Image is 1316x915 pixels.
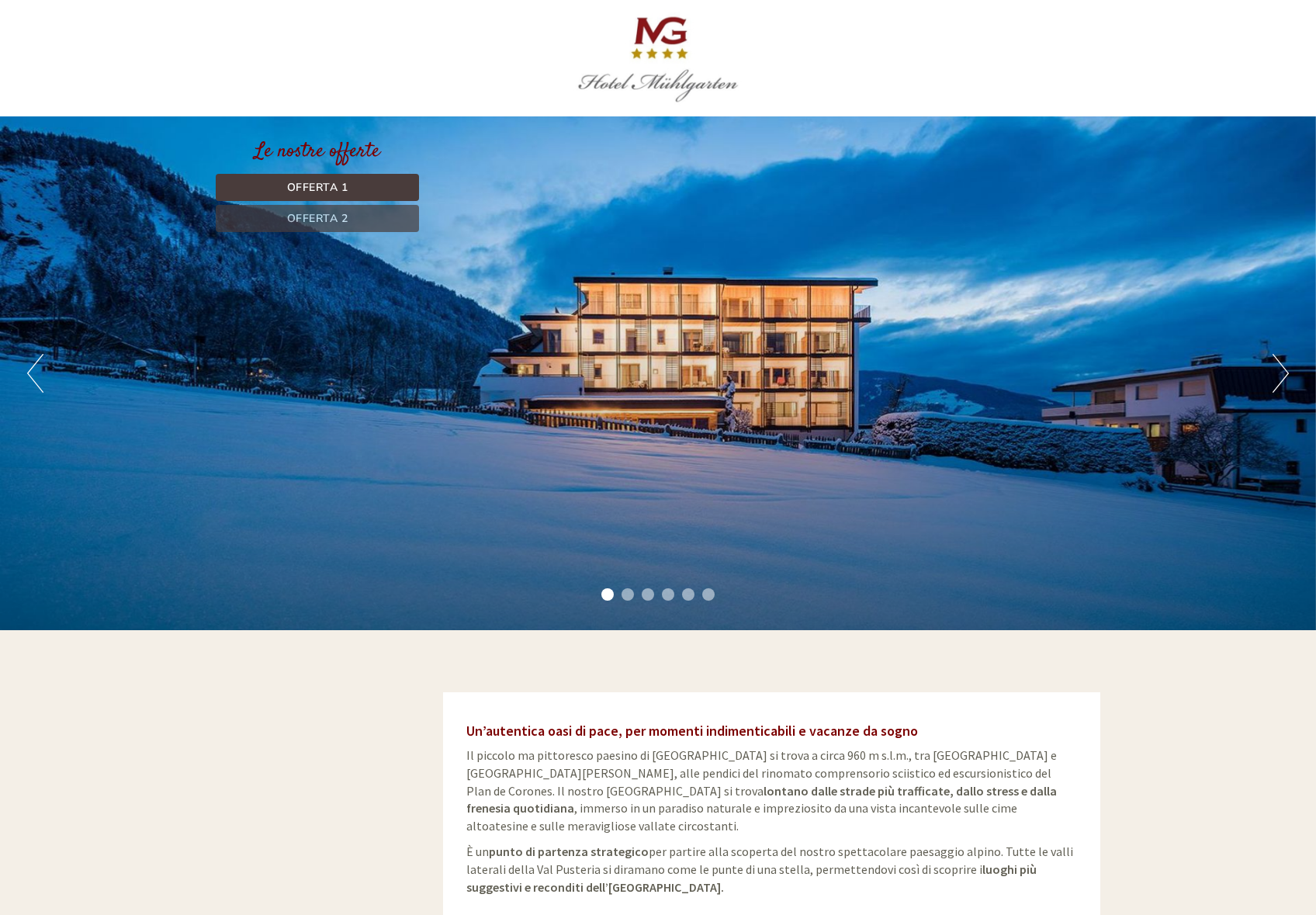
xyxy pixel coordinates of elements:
[489,844,649,859] strong: punto di partenza strategico
[466,747,1057,834] span: Il piccolo ma pittoresco paesino di [GEOGRAPHIC_DATA] si trova a circa 960 m s.l.m., tra [GEOGRAP...
[466,844,1073,895] span: È un per partire alla scoperta del nostro spettacolare paesaggio alpino. Tutte le valli laterali ...
[27,354,43,393] button: Previous
[466,722,918,740] span: Un’autentica oasi di pace, per momenti indimenticabili e vacanze da sogno
[216,137,419,166] div: Le nostre offerte
[1273,354,1289,393] button: Next
[287,180,348,195] span: Offerta 1
[287,211,348,226] span: Offerta 2
[466,783,1057,816] strong: lontano dalle strade più trafficate, dallo stress e dalla frenesia quotidiana
[466,861,1037,895] strong: luoghi più suggestivi e reconditi dell’[GEOGRAPHIC_DATA].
